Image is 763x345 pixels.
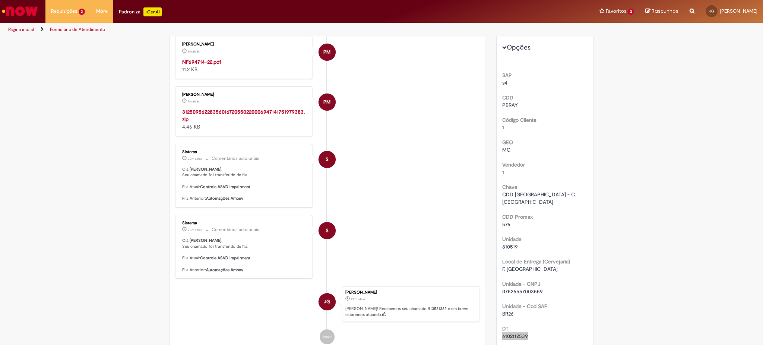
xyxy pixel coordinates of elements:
b: Unidade - CNPJ [502,281,540,287]
span: More [96,7,108,15]
span: BR26 [502,310,514,317]
span: 07526557003559 [502,288,543,295]
b: [PERSON_NAME] [190,238,221,243]
a: Página inicial [8,26,34,32]
b: CDD [502,94,513,101]
span: 1m atrás [188,99,200,104]
small: Comentários adicionais [212,227,259,233]
b: Unidade [502,236,522,243]
p: [PERSON_NAME]! Recebemos seu chamado R13581382 e em breve estaremos atuando. [345,306,475,317]
div: 4.46 KB [182,108,306,130]
b: Automações Ambev [206,267,243,273]
div: 11.2 KB [182,58,306,73]
a: Formulário de Atendimento [50,26,105,32]
p: Olá, , Seu chamado foi transferido de fila. Fila Atual: Fila Anterior: [182,167,306,202]
li: JOYCE GONCALVES [175,286,479,322]
a: NF694714-22.pdf [182,58,221,65]
b: Controle ASVD Impairment [200,184,250,190]
span: F. [GEOGRAPHIC_DATA] [502,266,558,272]
p: Olá, , Seu chamado foi transferido de fila. Fila Atual: Fila Anterior: [182,238,306,273]
time: 30/09/2025 13:29:39 [188,99,200,104]
div: [PERSON_NAME] [182,92,306,97]
span: s4 [502,79,507,86]
span: 22m atrás [188,156,202,161]
b: SAP [502,72,512,79]
a: Rascunhos [645,8,678,15]
span: Rascunhos [652,7,678,15]
span: 6102112539 [502,333,528,339]
div: Paola Machado [319,94,336,111]
time: 30/09/2025 13:08:45 [188,228,202,232]
span: PBRAY [502,102,518,108]
b: Vendedor [502,161,525,168]
p: +GenAi [143,7,162,16]
small: Comentários adicionais [212,155,259,162]
div: [PERSON_NAME] [345,290,475,295]
ul: Trilhas de página [6,23,503,37]
span: PM [323,93,330,111]
div: [PERSON_NAME] [182,42,306,47]
b: Código Cliente [502,117,536,123]
span: 1m atrás [188,49,200,54]
img: ServiceNow [1,4,39,19]
span: 2 [628,9,634,15]
div: System [319,151,336,168]
b: Automações Ambev [206,196,243,201]
span: 22m atrás [188,228,202,232]
span: 576 [502,221,510,228]
span: 3 [79,9,85,15]
b: Chave [502,184,517,190]
span: [PERSON_NAME] [720,8,757,14]
div: Paola Machado [319,44,336,61]
span: 1 [502,169,504,175]
span: Favoritos [606,7,626,15]
span: 1 [502,124,504,131]
b: Local de Entrega (Cervejaria) [502,258,570,265]
span: Requisições [51,7,77,15]
div: JOYCE GONCALVES [319,293,336,310]
div: Sistema [182,221,306,225]
span: MG [502,146,510,153]
div: System [319,222,336,239]
span: S [326,151,329,168]
span: CDD [GEOGRAPHIC_DATA] - C. [GEOGRAPHIC_DATA] [502,191,577,205]
b: [PERSON_NAME] [190,167,221,172]
b: DT [502,325,509,332]
b: Unidade - Cod SAP [502,303,548,310]
a: 31250956228356016720550220006947141751979383.zip [182,108,305,123]
b: CDD Promax [502,213,533,220]
span: 810519 [502,243,518,250]
span: PM [323,43,330,61]
span: JG [709,9,714,13]
b: Controle ASVD Impairment [200,255,250,261]
time: 30/09/2025 13:08:43 [351,297,365,301]
div: Sistema [182,150,306,154]
time: 30/09/2025 13:08:45 [188,156,202,161]
span: JG [324,293,330,311]
b: GEO [502,139,513,146]
span: S [326,222,329,240]
span: 22m atrás [351,297,365,301]
div: Padroniza [119,7,162,16]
